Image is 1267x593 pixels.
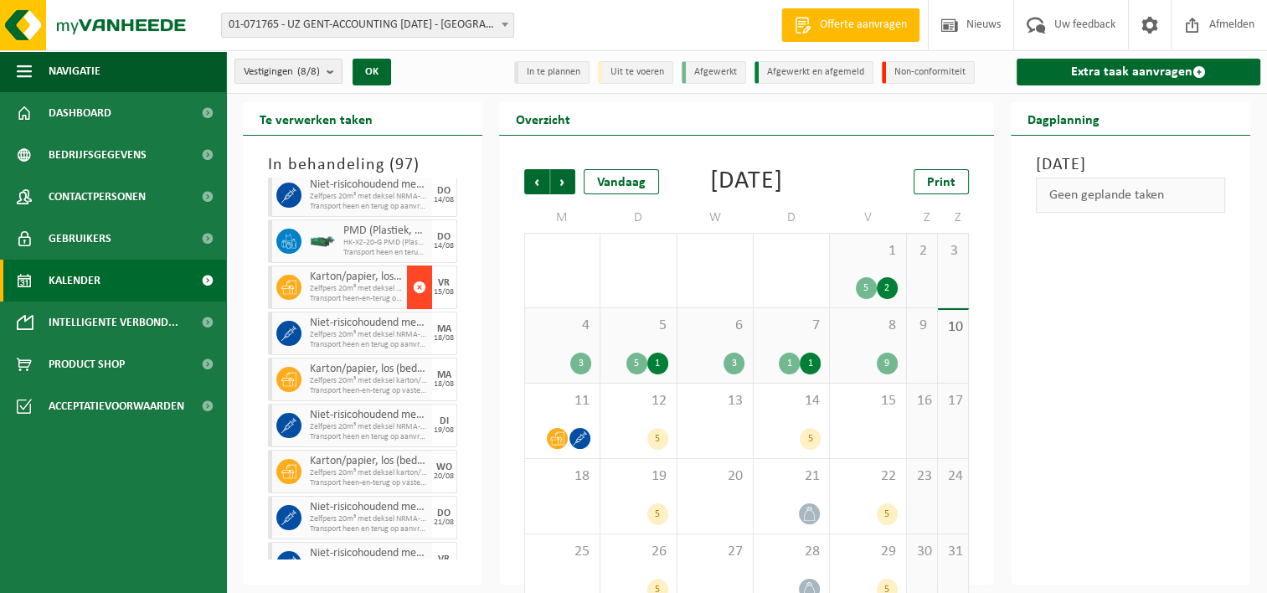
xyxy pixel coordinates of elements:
span: Karton/papier, los (bedrijven) [310,455,428,468]
span: 29 [609,242,667,260]
div: MA [437,370,451,380]
div: 5 [800,428,821,450]
li: Afgewerkt en afgemeld [755,61,873,84]
span: Volgende [550,169,575,194]
td: Z [938,203,969,233]
div: 5 [626,353,647,374]
span: Vestigingen [244,59,320,85]
span: Vorige [524,169,549,194]
span: Niet-risicohoudend medisch afval (zorgcentra) [310,547,428,560]
li: Non-conformiteit [882,61,975,84]
span: 13 [686,392,744,410]
span: Zelfpers 20m³ met deksel karton/papier, los (bedrijven) [310,468,428,478]
span: Transport heen en terug op aanvraag [310,524,428,534]
div: 3 [570,353,591,374]
div: 1 [800,353,821,374]
div: DO [437,232,451,242]
span: Contactpersonen [49,176,146,218]
span: 31 [946,543,960,561]
div: 5 [856,277,877,299]
div: 5 [647,503,668,525]
span: Offerte aanvragen [816,17,911,34]
span: Niet-risicohoudend medisch afval (zorgcentra) [310,501,428,514]
span: Zelfpers 20m³ met deksel NRMA-pers2 links (zorgcentra) [310,192,428,202]
button: OK [353,59,391,85]
div: WO [436,462,452,472]
span: 4 [533,317,591,335]
span: 5 [609,317,667,335]
span: Acceptatievoorwaarden [49,385,184,427]
span: 6 [686,317,744,335]
div: 1 [779,353,800,374]
h3: In behandeling ( ) [268,152,457,178]
td: W [677,203,754,233]
span: 31 [762,242,821,260]
li: Uit te voeren [598,61,673,84]
count: (8/8) [297,66,320,77]
div: [DATE] [710,169,783,194]
span: 16 [915,392,929,410]
span: 01-071765 - UZ GENT-ACCOUNTING 0 BC - GENT [221,13,514,38]
span: 11 [533,392,591,410]
span: Transport heen-en-terug op vaste frequentie [310,294,403,304]
div: DO [437,186,451,196]
div: MA [437,324,451,334]
span: Print [927,176,955,189]
span: Niet-risicohoudend medisch afval (zorgcentra) [310,317,428,330]
div: 5 [647,428,668,450]
span: Zelfpers 20m³ met deksel NRMA-pers1 rechts (zorgcentra) [310,330,428,340]
span: Niet-risicohoudend medisch afval (zorgcentra) [310,178,428,192]
span: 21 [762,467,821,486]
span: 17 [946,392,960,410]
div: 3 [724,353,744,374]
span: 28 [762,543,821,561]
span: Kalender [49,260,100,302]
span: Zelfpers 20m³ met deksel NRMA-pers2 links (zorgcentra) [310,422,428,432]
span: Transport heen en terug op aanvraag [310,202,428,212]
span: Zelfpers 20m³ met deksel karton/papier, los (bedrijven) [310,284,403,294]
td: Z [907,203,938,233]
span: Transport heen-en-terug op vaste frequentie [310,386,428,396]
span: 3 [946,242,960,260]
span: 2 [915,242,929,260]
span: 19 [609,467,667,486]
div: 1 [647,353,668,374]
img: HK-XZ-20-GN-03 [310,235,335,248]
span: 12 [609,392,667,410]
span: 7 [762,317,821,335]
span: Bedrijfsgegevens [49,134,147,176]
span: 18 [533,467,591,486]
span: 28 [533,242,591,260]
span: Transport heen en terug op aanvraag [343,248,428,258]
div: Geen geplande taken [1036,178,1225,213]
span: Intelligente verbond... [49,302,178,343]
span: 97 [395,157,414,173]
h2: Overzicht [499,102,587,135]
span: 9 [915,317,929,335]
h2: Te verwerken taken [243,102,389,135]
div: VR [438,554,450,565]
span: Transport heen en terug op aanvraag [310,340,428,350]
span: 26 [609,543,667,561]
span: 22 [838,467,897,486]
span: 14 [762,392,821,410]
td: D [600,203,677,233]
span: 23 [915,467,929,486]
div: 9 [877,353,898,374]
span: 1 [838,242,897,260]
span: Transport heen-en-terug op vaste frequentie [310,478,428,488]
a: Print [914,169,969,194]
button: Vestigingen(8/8) [234,59,343,84]
li: In te plannen [514,61,590,84]
h2: Dagplanning [1011,102,1116,135]
div: 19/08 [434,426,454,435]
td: D [754,203,830,233]
div: VR [438,278,450,288]
span: 27 [686,543,744,561]
span: Niet-risicohoudend medisch afval (zorgcentra) [310,409,428,422]
div: Vandaag [584,169,659,194]
div: DI [440,416,449,426]
div: 18/08 [434,380,454,389]
span: Navigatie [49,50,100,92]
div: 2 [877,277,898,299]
